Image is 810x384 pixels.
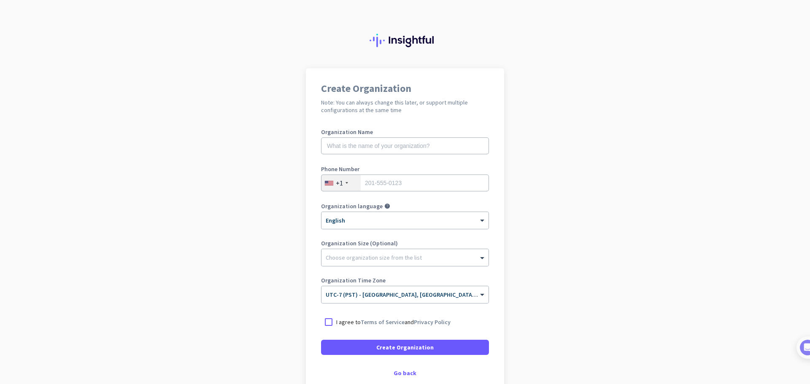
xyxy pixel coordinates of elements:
span: Create Organization [376,343,434,352]
p: I agree to and [336,318,451,326]
label: Organization Size (Optional) [321,240,489,246]
a: Terms of Service [361,318,405,326]
label: Organization Name [321,129,489,135]
i: help [384,203,390,209]
button: Create Organization [321,340,489,355]
h1: Create Organization [321,83,489,94]
a: Privacy Policy [414,318,451,326]
input: 201-555-0123 [321,175,489,191]
div: Go back [321,370,489,376]
h2: Note: You can always change this later, or support multiple configurations at the same time [321,99,489,114]
label: Organization Time Zone [321,277,489,283]
label: Organization language [321,203,383,209]
input: What is the name of your organization? [321,137,489,154]
label: Phone Number [321,166,489,172]
div: +1 [336,179,343,187]
img: Insightful [370,34,440,47]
